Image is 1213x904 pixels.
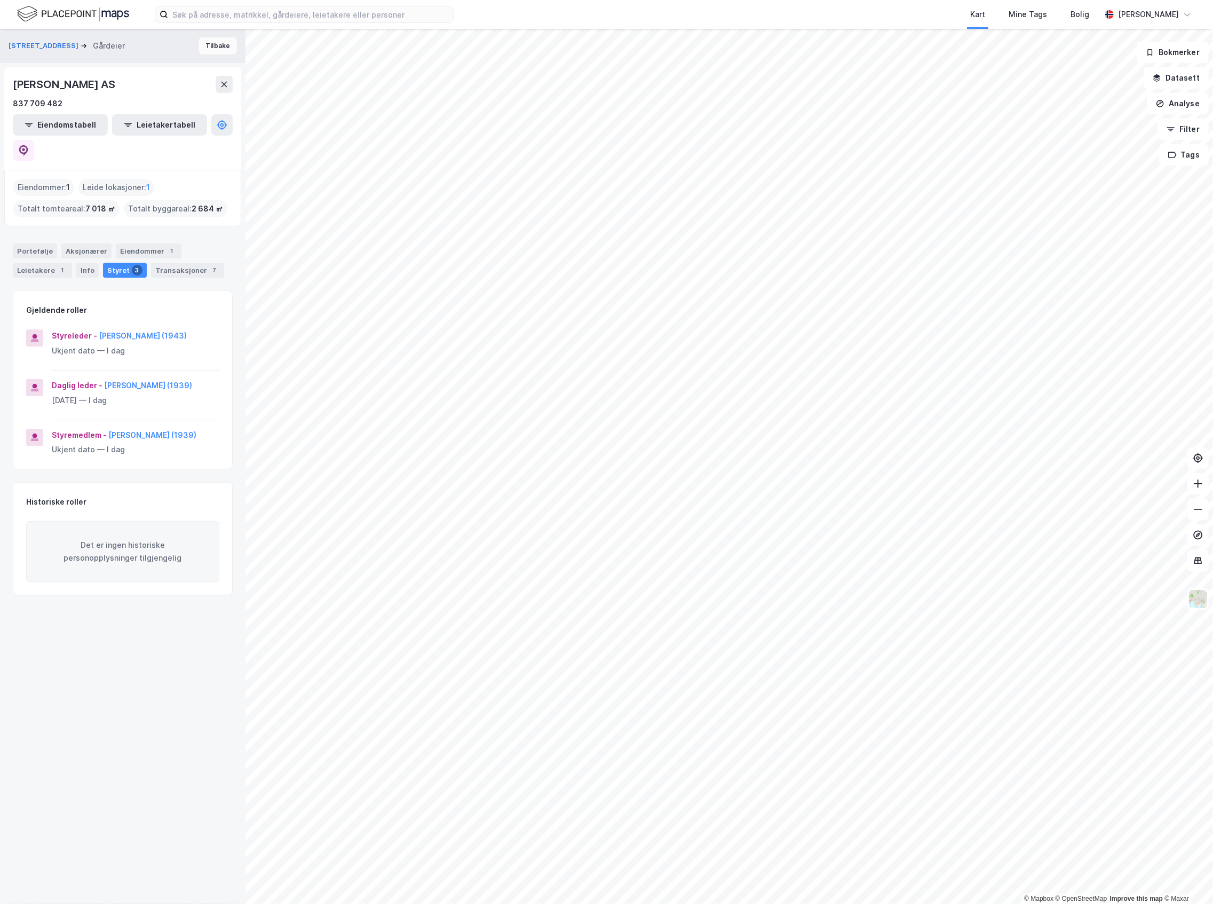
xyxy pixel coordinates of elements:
[13,76,117,93] div: [PERSON_NAME] AS
[209,265,220,276] div: 7
[167,246,177,256] div: 1
[61,243,112,258] div: Aksjonærer
[66,181,70,194] span: 1
[1147,93,1209,114] button: Analyse
[1160,853,1213,904] iframe: Chat Widget
[199,37,237,54] button: Tilbake
[85,202,115,215] span: 7 018 ㎡
[116,243,181,258] div: Eiendommer
[124,200,227,217] div: Totalt byggareal :
[1009,8,1047,21] div: Mine Tags
[93,40,125,52] div: Gårdeier
[13,97,62,110] div: 837 709 482
[76,263,99,278] div: Info
[52,394,219,407] div: [DATE] — I dag
[1110,895,1163,902] a: Improve this map
[1024,895,1053,902] a: Mapbox
[970,8,985,21] div: Kart
[13,200,120,217] div: Totalt tomteareal :
[26,521,219,582] div: Det er ingen historiske personopplysninger tilgjengelig
[151,263,224,278] div: Transaksjoner
[146,181,150,194] span: 1
[26,304,87,317] div: Gjeldende roller
[17,5,129,23] img: logo.f888ab2527a4732fd821a326f86c7f29.svg
[78,179,154,196] div: Leide lokasjoner :
[1137,42,1209,63] button: Bokmerker
[1188,589,1208,609] img: Z
[13,179,74,196] div: Eiendommer :
[103,263,147,278] div: Styret
[1159,144,1209,166] button: Tags
[1071,8,1089,21] div: Bolig
[52,344,219,357] div: Ukjent dato — I dag
[1157,119,1209,140] button: Filter
[1144,67,1209,89] button: Datasett
[13,243,57,258] div: Portefølje
[1118,8,1179,21] div: [PERSON_NAME]
[1056,895,1107,902] a: OpenStreetMap
[192,202,223,215] span: 2 684 ㎡
[112,114,207,136] button: Leietakertabell
[168,6,453,22] input: Søk på adresse, matrikkel, gårdeiere, leietakere eller personer
[13,114,108,136] button: Eiendomstabell
[9,41,81,51] button: [STREET_ADDRESS]
[13,263,72,278] div: Leietakere
[26,496,86,508] div: Historiske roller
[132,265,142,276] div: 3
[52,443,219,456] div: Ukjent dato — I dag
[57,265,68,276] div: 1
[1160,853,1213,904] div: Kontrollprogram for chat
